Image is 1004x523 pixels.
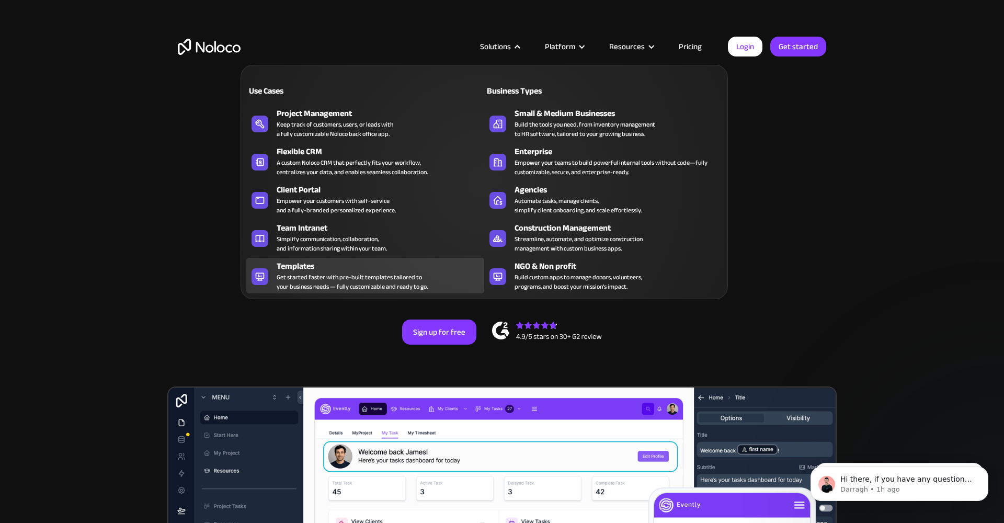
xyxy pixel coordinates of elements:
div: Solutions [467,40,532,53]
a: Small & Medium BusinessesBuild the tools you need, from inventory managementto HR software, tailo... [484,105,722,141]
div: Small & Medium Businesses [515,107,727,120]
h2: Business Apps for Teams [178,155,826,238]
div: Platform [545,40,575,53]
a: Client PortalEmpower your customers with self-serviceand a fully-branded personalized experience. [246,181,484,217]
a: Team IntranetSimplify communication, collaboration,and information sharing within your team. [246,220,484,255]
div: Resources [609,40,645,53]
div: Resources [596,40,666,53]
a: EnterpriseEmpower your teams to build powerful internal tools without code—fully customizable, se... [484,143,722,179]
div: Templates [277,260,489,272]
div: Get started faster with pre-built templates tailored to your business needs — fully customizable ... [277,272,428,291]
div: Project Management [277,107,489,120]
div: Empower your teams to build powerful internal tools without code—fully customizable, secure, and ... [515,158,717,177]
div: NGO & Non profit [515,260,727,272]
a: Login [728,37,762,56]
nav: Solutions [241,50,728,299]
a: Sign up for free [402,320,476,345]
a: Flexible CRMA custom Noloco CRM that perfectly fits your workflow,centralizes your data, and enab... [246,143,484,179]
div: Build custom apps to manage donors, volunteers, programs, and boost your mission’s impact. [515,272,642,291]
a: Project ManagementKeep track of customers, users, or leads witha fully customizable Noloco back o... [246,105,484,141]
iframe: Intercom notifications message [795,445,1004,518]
div: Simplify communication, collaboration, and information sharing within your team. [277,234,387,253]
div: Enterprise [515,145,727,158]
div: A custom Noloco CRM that perfectly fits your workflow, centralizes your data, and enables seamles... [277,158,428,177]
div: Use Cases [246,85,361,97]
div: Build the tools you need, from inventory management to HR software, tailored to your growing busi... [515,120,655,139]
a: Pricing [666,40,715,53]
div: Construction Management [515,222,727,234]
a: Construction ManagementStreamline, automate, and optimize constructionmanagement with custom busi... [484,220,722,255]
h1: Custom No-Code Business Apps Platform [178,136,826,144]
a: Business Types [484,78,722,103]
div: Business Types [484,85,599,97]
a: Get started [770,37,826,56]
a: home [178,39,241,55]
div: Empower your customers with self-service and a fully-branded personalized experience. [277,196,396,215]
a: Use Cases [246,78,484,103]
div: Client Portal [277,184,489,196]
div: Keep track of customers, users, or leads with a fully customizable Noloco back office app. [277,120,393,139]
a: TemplatesGet started faster with pre-built templates tailored toyour business needs — fully custo... [246,258,484,293]
div: Agencies [515,184,727,196]
a: NGO & Non profitBuild custom apps to manage donors, volunteers,programs, and boost your mission’s... [484,258,722,293]
div: Platform [532,40,596,53]
div: Solutions [480,40,511,53]
div: Streamline, automate, and optimize construction management with custom business apps. [515,234,643,253]
a: AgenciesAutomate tasks, manage clients,simplify client onboarding, and scale effortlessly. [484,181,722,217]
div: Team Intranet [277,222,489,234]
div: Flexible CRM [277,145,489,158]
div: Automate tasks, manage clients, simplify client onboarding, and scale effortlessly. [515,196,642,215]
